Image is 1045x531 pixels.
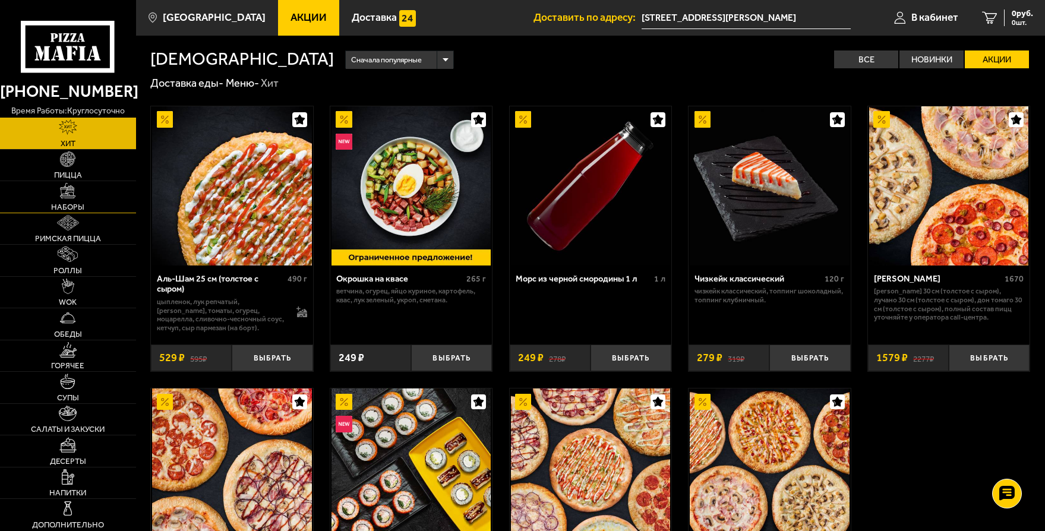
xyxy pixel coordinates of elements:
[694,111,711,127] img: Акционный
[226,77,259,90] a: Меню-
[873,111,889,127] img: Акционный
[54,330,82,338] span: Обеды
[689,106,850,265] a: АкционныйЧизкейк классический
[157,274,284,295] div: Аль-Шам 25 см (толстое с сыром)
[876,352,908,363] span: 1579 ₽
[49,489,86,497] span: Напитки
[515,394,531,410] img: Акционный
[511,106,670,265] img: Морс из черной смородины 1 л
[949,344,1030,371] button: Выбрать
[1005,274,1024,284] span: 1670
[516,274,651,285] div: Морс из черной смородины 1 л
[332,106,491,265] img: Окрошка на квасе
[911,12,958,23] span: В кабинет
[336,287,486,304] p: ветчина, огурец, яйцо куриное, картофель, квас, лук зеленый, укроп, сметана.
[728,352,744,363] s: 319 ₽
[769,344,850,371] button: Выбрать
[336,416,352,432] img: Новинка
[351,50,422,71] span: Сначала популярные
[59,298,77,306] span: WOK
[868,106,1030,265] a: АкционныйХет Трик
[411,344,492,371] button: Выбрать
[654,274,665,284] span: 1 л
[336,134,352,150] img: Новинка
[50,457,86,465] span: Десерты
[157,394,173,410] img: Акционный
[399,10,415,26] img: 15daf4d41897b9f0e9f617042186c801.svg
[1012,10,1033,18] span: 0 руб.
[591,344,671,371] button: Выбрать
[336,274,463,285] div: Окрошка на квасе
[31,425,105,433] span: Салаты и закуски
[261,77,279,91] div: Хит
[825,274,844,284] span: 120 г
[549,352,566,363] s: 278 ₽
[163,12,266,23] span: [GEOGRAPHIC_DATA]
[51,362,84,369] span: Горячее
[533,12,642,23] span: Доставить по адресу:
[899,50,964,69] label: Новинки
[515,111,531,127] img: Акционный
[874,274,1002,285] div: [PERSON_NAME]
[965,50,1029,69] label: Акции
[54,171,82,179] span: Пицца
[151,106,312,265] a: АкционныйАль-Шам 25 см (толстое с сыром)
[690,106,849,265] img: Чизкейк классический
[510,106,671,265] a: АкционныйМорс из черной смородины 1 л
[51,203,84,211] span: Наборы
[157,298,285,333] p: цыпленок, лук репчатый, [PERSON_NAME], томаты, огурец, моцарелла, сливочно-чесночный соус, кетчуп...
[35,235,101,242] span: Римская пицца
[466,274,486,284] span: 265 г
[697,352,722,363] span: 279 ₽
[150,77,223,90] a: Доставка еды-
[190,352,207,363] s: 595 ₽
[869,106,1028,265] img: Хет Трик
[913,352,934,363] s: 2277 ₽
[694,274,822,285] div: Чизкейк классический
[694,287,844,304] p: Чизкейк классический, топпинг шоколадный, топпинг клубничный.
[232,344,312,371] button: Выбрать
[834,50,898,69] label: Все
[288,274,307,284] span: 490 г
[330,106,492,265] a: АкционныйНовинкаОкрошка на квасе
[336,111,352,127] img: Акционный
[1012,19,1033,26] span: 0 шт.
[152,106,311,265] img: Аль-Шам 25 см (толстое с сыром)
[694,394,711,410] img: Акционный
[874,287,1024,322] p: [PERSON_NAME] 30 см (толстое с сыром), Лучано 30 см (толстое с сыром), Дон Томаго 30 см (толстое ...
[157,111,173,127] img: Акционный
[336,394,352,410] img: Акционный
[159,352,185,363] span: 529 ₽
[642,7,851,29] input: Ваш адрес доставки
[57,394,79,402] span: Супы
[61,140,75,147] span: Хит
[32,521,104,529] span: Дополнительно
[352,12,397,23] span: Доставка
[518,352,544,363] span: 249 ₽
[150,50,334,68] h1: [DEMOGRAPHIC_DATA]
[339,352,364,363] span: 249 ₽
[291,12,327,23] span: Акции
[53,267,82,274] span: Роллы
